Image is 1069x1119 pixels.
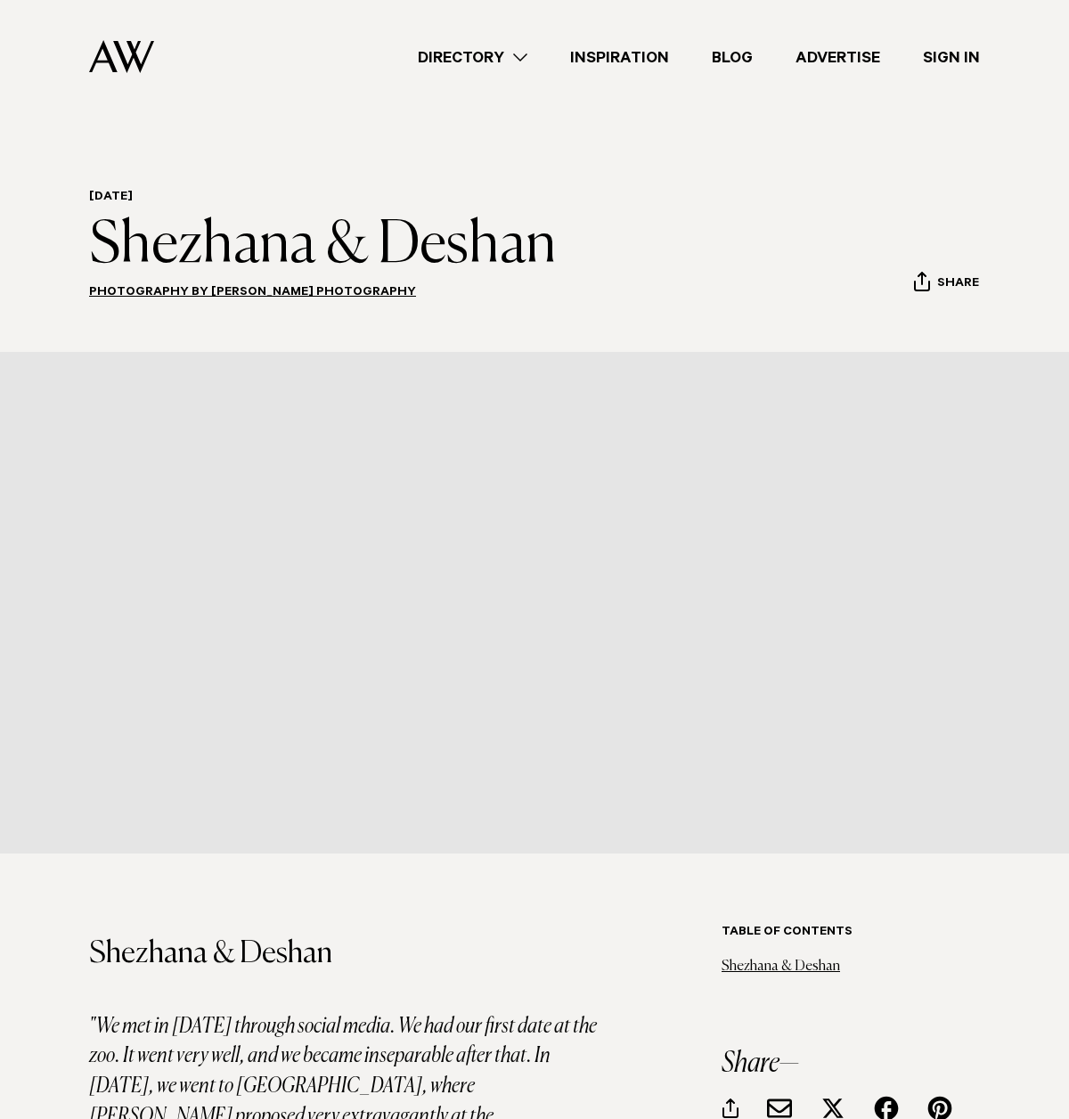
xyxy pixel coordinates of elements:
[722,925,980,942] h6: Table of contents
[913,271,980,298] button: Share
[902,45,1001,69] a: Sign In
[937,276,979,293] span: Share
[89,939,606,969] h3: Shezhana & Deshan
[722,960,840,974] a: Shezhana & Deshan
[89,286,416,300] a: Photography by [PERSON_NAME] Photography
[549,45,690,69] a: Inspiration
[690,45,774,69] a: Blog
[722,1050,980,1078] h3: Share
[774,45,902,69] a: Advertise
[396,45,549,69] a: Directory
[89,214,556,278] h1: Shezhana & Deshan
[89,190,556,207] h6: [DATE]
[89,40,154,73] img: Auckland Weddings Logo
